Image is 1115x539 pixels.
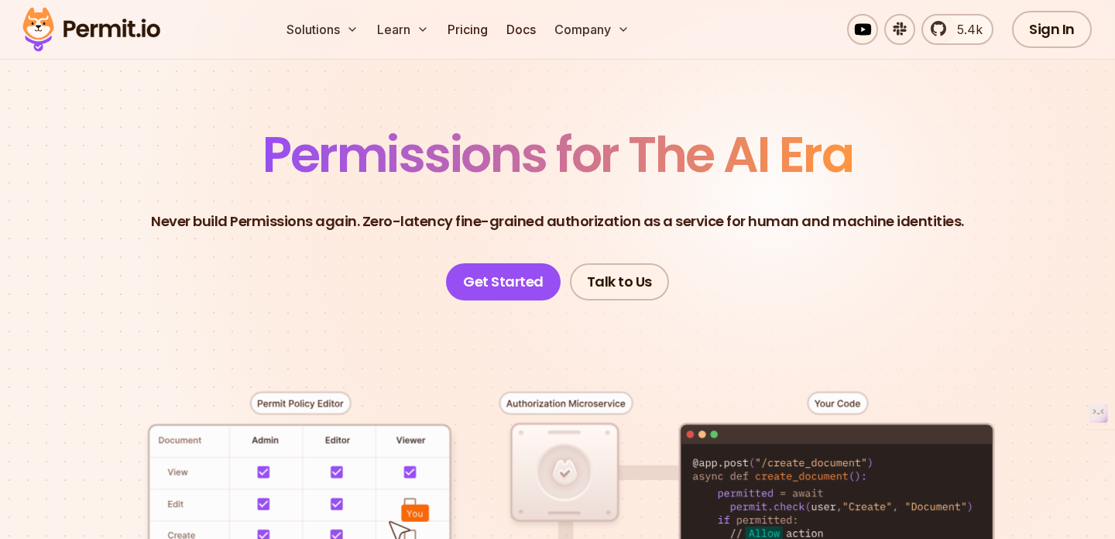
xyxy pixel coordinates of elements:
[570,263,669,300] a: Talk to Us
[262,120,853,189] span: Permissions for The AI Era
[441,14,494,45] a: Pricing
[151,211,964,232] p: Never build Permissions again. Zero-latency fine-grained authorization as a service for human and...
[500,14,542,45] a: Docs
[548,14,636,45] button: Company
[1012,11,1092,48] a: Sign In
[921,14,993,45] a: 5.4k
[446,263,561,300] a: Get Started
[280,14,365,45] button: Solutions
[371,14,435,45] button: Learn
[15,3,167,56] img: Permit logo
[948,20,983,39] span: 5.4k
